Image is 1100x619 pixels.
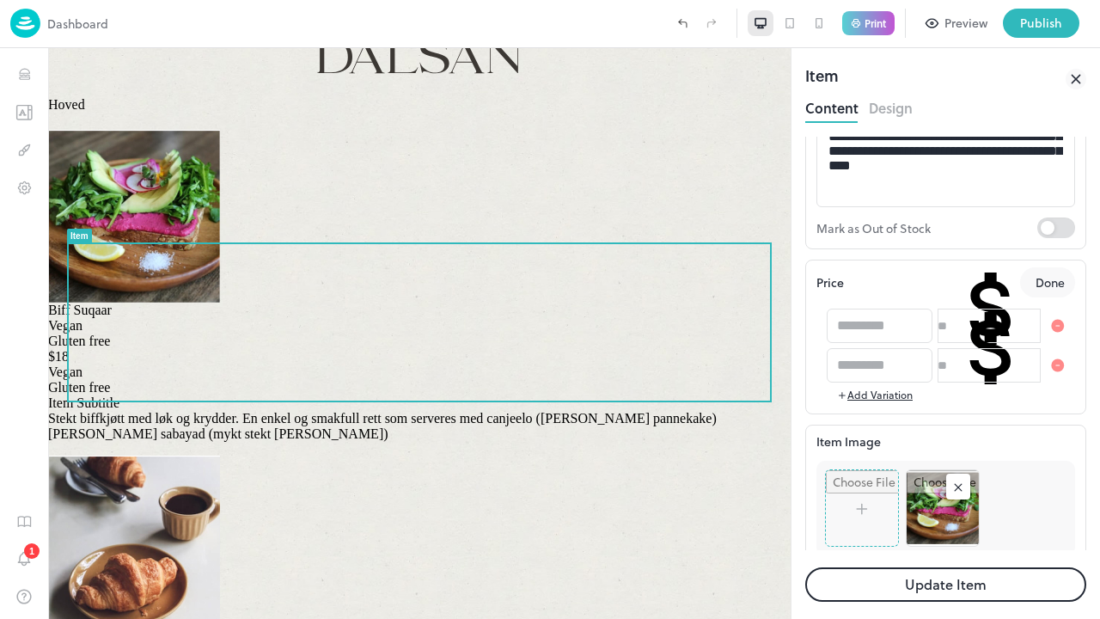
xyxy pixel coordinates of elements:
button: Publish [1003,9,1079,38]
button: Done [1020,267,1075,297]
div: Preview [944,14,987,33]
button: Content [805,95,859,118]
div: Item [22,183,40,193]
button: Design [869,95,913,118]
p: Print [865,18,886,28]
button: Add Variation [837,387,913,402]
p: Mark as Out of Stock [816,218,1037,238]
p: Item Image [816,432,1075,450]
button: Update Item [805,567,1086,602]
label: Redo (Ctrl + Y) [697,9,726,38]
p: Dashboard [47,15,108,33]
label: Undo (Ctrl + Z) [668,9,697,38]
p: Done [1036,273,1065,291]
div: Remove image [946,474,970,499]
button: Preview [916,9,998,38]
div: Item [805,64,839,95]
img: logo-86c26b7e.jpg [10,9,40,38]
div: Publish [1020,14,1062,33]
p: Price [816,273,844,291]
